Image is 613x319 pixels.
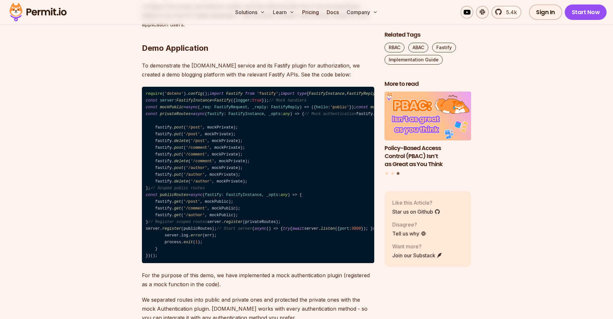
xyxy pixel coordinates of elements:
[146,193,158,197] span: const
[174,132,181,137] span: put
[183,132,200,137] span: '/post'
[370,105,396,110] span: mockPrivate
[142,271,374,289] p: For the purpose of this demo, we have implemented a mock authentication plugin (registered as a m...
[392,252,442,259] a: Join our Substack
[190,179,212,184] span: '/author'
[186,166,207,170] span: '/author'
[160,98,174,103] span: server
[245,92,255,96] span: from
[6,1,70,23] img: Permit logo
[174,139,188,143] span: delete
[392,221,426,228] p: Disagree?
[142,17,374,53] h2: Demo Application
[176,98,212,103] span: FastifyInstance
[270,6,297,19] button: Learn
[165,92,184,96] span: 'dotenv'
[304,112,356,116] span: // Mock authentication
[324,6,341,19] a: Docs
[283,226,290,231] span: try
[160,193,188,197] span: publicRoutes
[391,172,394,175] button: Go to slide 2
[351,226,361,231] span: 3000
[174,159,188,164] span: delete
[432,43,456,52] a: Fastify
[146,105,158,110] span: const
[321,226,335,231] span: listen
[385,92,471,176] div: Posts
[190,159,214,164] span: '/comment'
[293,226,304,231] span: await
[150,186,205,191] span: // Scoped public routes
[385,144,471,168] h3: Policy-Based Access Control (PBAC) Isn’t as Great as You Think
[252,98,262,103] span: true
[174,179,188,184] span: delete
[146,92,162,96] span: require
[340,226,349,231] span: port
[193,112,205,116] span: async
[385,92,471,141] img: Policy-Based Access Control (PBAC) Isn’t as Great as You Think
[183,206,207,211] span: '/comment'
[269,98,307,103] span: // Mock handlers
[174,173,181,177] span: put
[255,226,266,231] span: async
[502,8,517,16] span: 5.4k
[217,226,252,231] span: // Start server
[174,125,183,130] span: post
[309,92,344,96] span: FastifyInstance
[385,172,388,175] button: Go to slide 1
[356,105,368,110] span: const
[190,139,207,143] span: '/post'
[373,226,385,231] span: catch
[392,243,442,250] p: Want more?
[190,193,202,197] span: async
[385,31,471,39] h2: Related Tags
[283,112,290,116] span: any
[174,213,181,217] span: get
[183,240,193,244] span: exit
[344,6,380,19] button: Company
[281,92,295,96] span: import
[385,80,471,88] h2: More to read
[186,125,202,130] span: '/post'
[146,112,158,116] span: const
[188,92,202,96] span: config
[214,98,231,103] span: Fastify
[257,92,278,96] span: 'fastify'
[408,43,428,52] a: ABAC
[183,152,207,157] span: '/comment'
[491,6,521,19] a: 5.4k
[209,92,224,96] span: import
[385,92,471,168] li: 3 of 3
[281,193,288,197] span: any
[233,6,268,19] button: Solutions
[174,166,183,170] span: post
[183,213,205,217] span: '/author'
[195,240,198,244] span: 1
[190,233,202,238] span: error
[142,61,374,79] p: To demonstrate the [DOMAIN_NAME] service and its Fastify plugin for authorization, we created a d...
[160,112,191,116] span: privateRoutes
[392,208,440,216] a: Star us on Github
[200,105,300,110] span: _req: FastifyRequest, _reply: FastifyReply
[186,105,198,110] span: async
[186,146,210,150] span: '/comment'
[529,4,562,20] a: Sign In
[160,105,184,110] span: mockPublic
[183,173,205,177] span: '/author'
[297,92,306,96] span: type
[226,92,243,96] span: Fastify
[236,98,250,103] span: logger
[207,112,290,116] span: fastify: FastifyInstance, _opts:
[174,206,181,211] span: get
[148,220,207,224] span: // Register scoped routes
[385,92,471,168] a: Policy-Based Access Control (PBAC) Isn’t as Great as You ThinkPolicy-Based Access Control (PBAC) ...
[385,43,404,52] a: RBAC
[205,193,288,197] span: fastify: FastifyInstance, _opts:
[142,87,374,263] code: ( ). (); ; { , , } ; : = ({ : }); = ( ) => ({ : }); = ( ) => ({ : }); = ( ) => ({ : }); = ( ) => ...
[183,199,200,204] span: '/post'
[330,105,349,110] span: 'public'
[174,152,181,157] span: put
[565,4,607,20] a: Start Now
[392,199,440,207] p: Like this Article?
[174,146,183,150] span: post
